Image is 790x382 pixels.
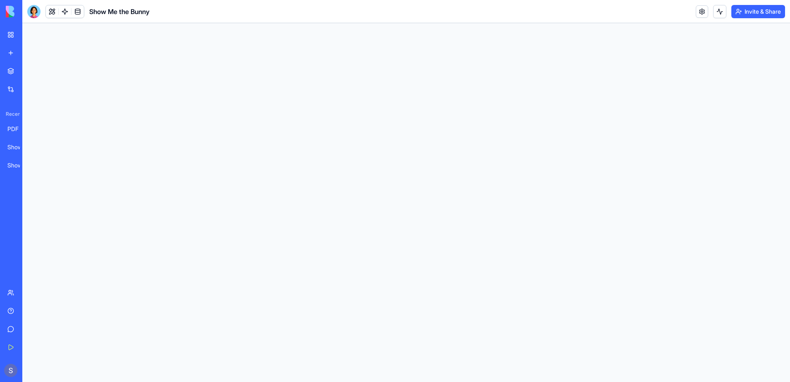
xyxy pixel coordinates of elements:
div: ShowMeTheBunnies [7,143,31,151]
span: Show Me the Bunny [89,7,150,17]
img: logo [6,6,57,17]
a: ShowMeTheBunnies [2,139,36,155]
a: PDF Viewer [2,121,36,137]
div: ShowMeTheBunnies [7,161,31,170]
img: ACg8ocJg4p_dPqjhSL03u1SIVTGQdpy5AIiJU7nt3TQW-L-gyDNKzg=s96-c [4,364,17,377]
span: Recent [2,111,20,117]
div: PDF Viewer [7,125,31,133]
button: Invite & Share [731,5,785,18]
a: ShowMeTheBunnies [2,157,36,174]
